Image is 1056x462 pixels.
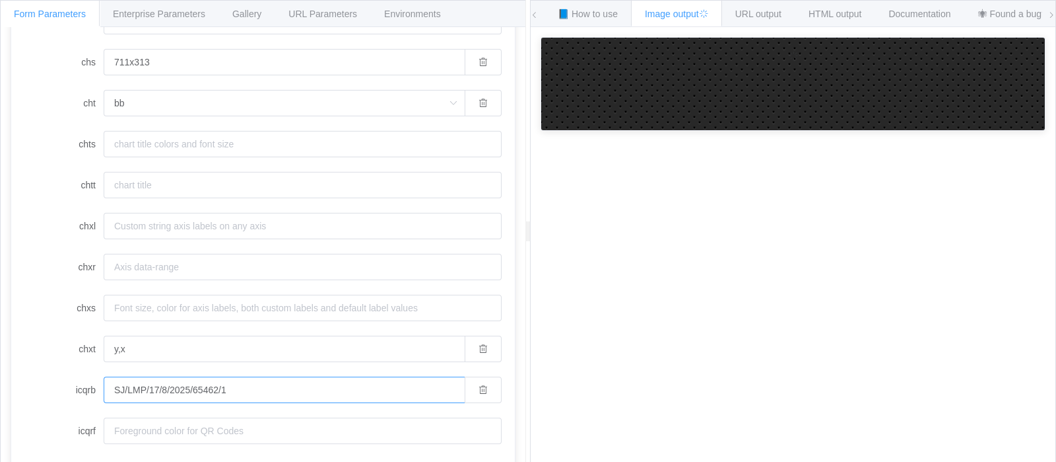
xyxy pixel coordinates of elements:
[24,213,104,239] label: chxl
[808,9,861,19] span: HTML output
[104,418,502,444] input: Foreground color for QR Codes
[232,9,261,19] span: Gallery
[24,131,104,157] label: chts
[24,377,104,403] label: icqrb
[104,336,465,362] input: Display values on your axis lines or change which axes are shown
[24,90,104,116] label: cht
[104,295,502,321] input: Font size, color for axis labels, both custom labels and default label values
[24,49,104,75] label: chs
[104,90,465,116] input: Select
[24,254,104,280] label: chxr
[14,9,86,19] span: Form Parameters
[104,131,502,157] input: chart title colors and font size
[888,9,950,19] span: Documentation
[558,9,618,19] span: 📘 How to use
[104,172,502,198] input: chart title
[113,9,205,19] span: Enterprise Parameters
[104,254,502,280] input: Axis data-range
[24,418,104,444] label: icqrf
[104,377,465,403] input: Background color for QR Codes
[288,9,357,19] span: URL Parameters
[24,172,104,198] label: chtt
[735,9,781,19] span: URL output
[384,9,441,19] span: Environments
[645,9,708,19] span: Image output
[104,213,502,239] input: Custom string axis labels on any axis
[24,336,104,362] label: chxt
[104,49,465,75] input: Chart size (<width>x<height>)
[24,295,104,321] label: chxs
